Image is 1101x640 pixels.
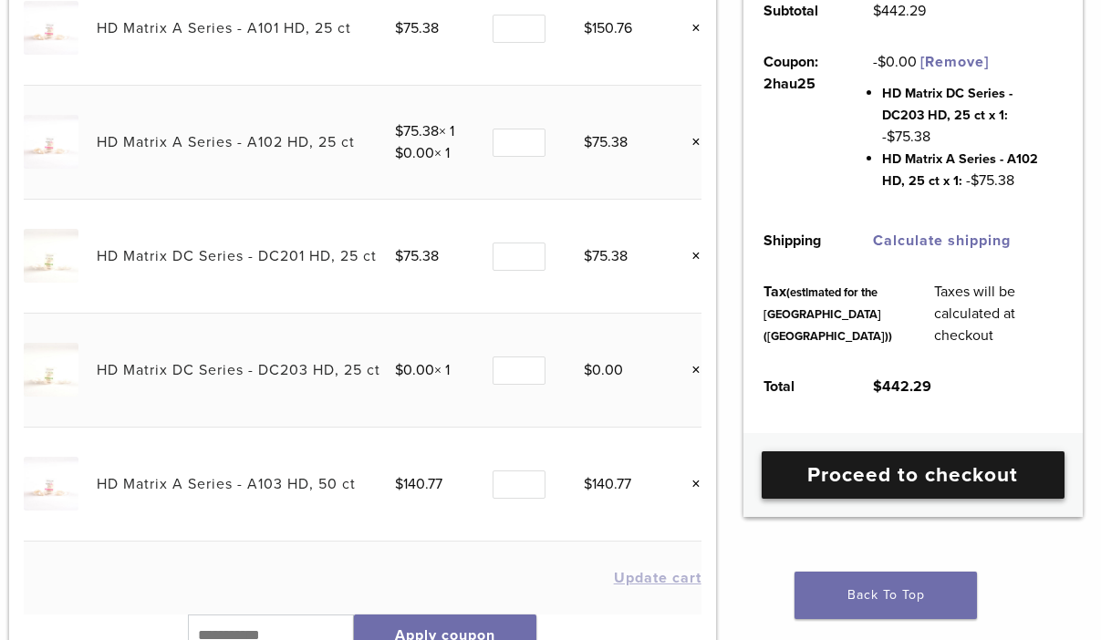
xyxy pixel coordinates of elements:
th: Total [743,361,853,412]
span: $ [873,2,881,20]
span: $ [395,122,403,140]
span: × 1 [395,361,450,379]
span: - 75.38 [966,171,1014,190]
bdi: 75.38 [395,247,439,265]
a: Calculate shipping [873,232,1011,250]
span: $ [584,19,592,37]
img: HD Matrix A Series - A102 HD, 25 ct [24,115,78,169]
img: HD Matrix A Series - A103 HD, 50 ct [24,457,78,511]
a: HD Matrix A Series - A102 HD, 25 ct [97,133,355,151]
a: Back To Top [795,572,977,619]
span: HD Matrix A Series - A102 HD, 25 ct x 1: [882,151,1038,189]
span: × 1 [395,144,450,162]
span: $ [878,53,886,71]
span: × 1 [395,122,454,140]
span: $ [584,361,592,379]
small: (estimated for the [GEOGRAPHIC_DATA] ([GEOGRAPHIC_DATA])) [763,285,892,344]
bdi: 75.38 [395,122,439,140]
bdi: 140.77 [584,475,631,493]
bdi: 75.38 [395,19,439,37]
span: $ [584,247,592,265]
span: $ [395,475,403,493]
bdi: 442.29 [873,2,926,20]
a: Remove this item [678,16,701,40]
bdi: 442.29 [873,377,931,396]
bdi: 0.00 [584,361,623,379]
span: $ [971,171,979,190]
td: Taxes will be calculated at checkout [913,266,1083,361]
span: - 75.38 [882,128,930,146]
a: HD Matrix DC Series - DC201 HD, 25 ct [97,247,377,265]
a: Remove this item [678,130,701,154]
a: Remove this item [678,472,701,496]
a: HD Matrix A Series - A101 HD, 25 ct [97,19,351,37]
a: HD Matrix DC Series - DC203 HD, 25 ct [97,361,380,379]
span: $ [584,475,592,493]
a: HD Matrix A Series - A103 HD, 50 ct [97,475,356,493]
span: $ [584,133,592,151]
a: Remove this item [678,358,701,382]
span: $ [887,128,895,146]
span: $ [395,247,403,265]
bdi: 140.77 [395,475,442,493]
bdi: 75.38 [584,247,628,265]
td: - [853,36,1083,215]
a: Proceed to checkout [762,451,1065,499]
span: 0.00 [878,53,917,71]
a: Remove 2hau25 coupon [920,53,989,71]
bdi: 75.38 [584,133,628,151]
th: Shipping [743,215,853,266]
img: HD Matrix DC Series - DC203 HD, 25 ct [24,343,78,397]
span: HD Matrix DC Series - DC203 HD, 25 ct x 1: [882,86,1013,123]
button: Update cart [614,571,701,585]
img: HD Matrix DC Series - DC201 HD, 25 ct [24,229,78,283]
img: HD Matrix A Series - A101 HD, 25 ct [24,1,78,55]
th: Tax [743,266,913,361]
span: $ [395,19,403,37]
th: Coupon: 2hau25 [743,36,853,215]
span: $ [873,377,882,396]
a: Remove this item [678,244,701,268]
bdi: 150.76 [584,19,632,37]
bdi: 0.00 [395,361,434,379]
span: $ [395,144,403,162]
span: $ [395,361,403,379]
bdi: 0.00 [395,144,434,162]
